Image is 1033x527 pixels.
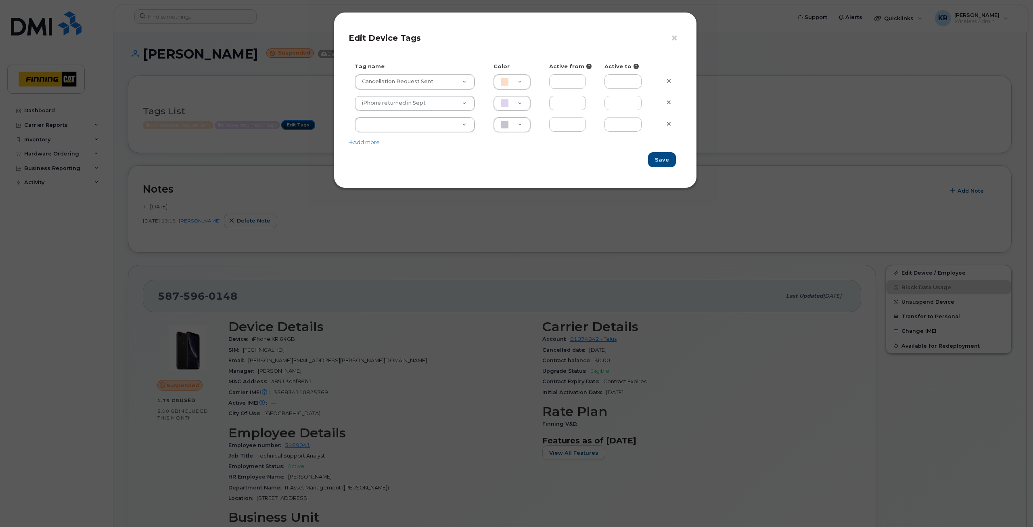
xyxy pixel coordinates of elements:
iframe: Messenger Launcher [998,492,1027,521]
span: iPhone returned in Sept [357,99,426,107]
button: Save [648,152,676,167]
button: × [671,32,682,44]
i: Fill in to restrict tag activity to this date [586,64,592,69]
div: Tag name [349,63,487,70]
span: Cancellation Request Sent [357,78,433,85]
div: Active from [543,63,599,70]
i: Fill in to restrict tag activity to this date [634,64,639,69]
a: Add more [349,139,380,145]
div: Color [487,63,543,70]
h4: Edit Device Tags [349,33,682,43]
div: Active to [598,63,654,70]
